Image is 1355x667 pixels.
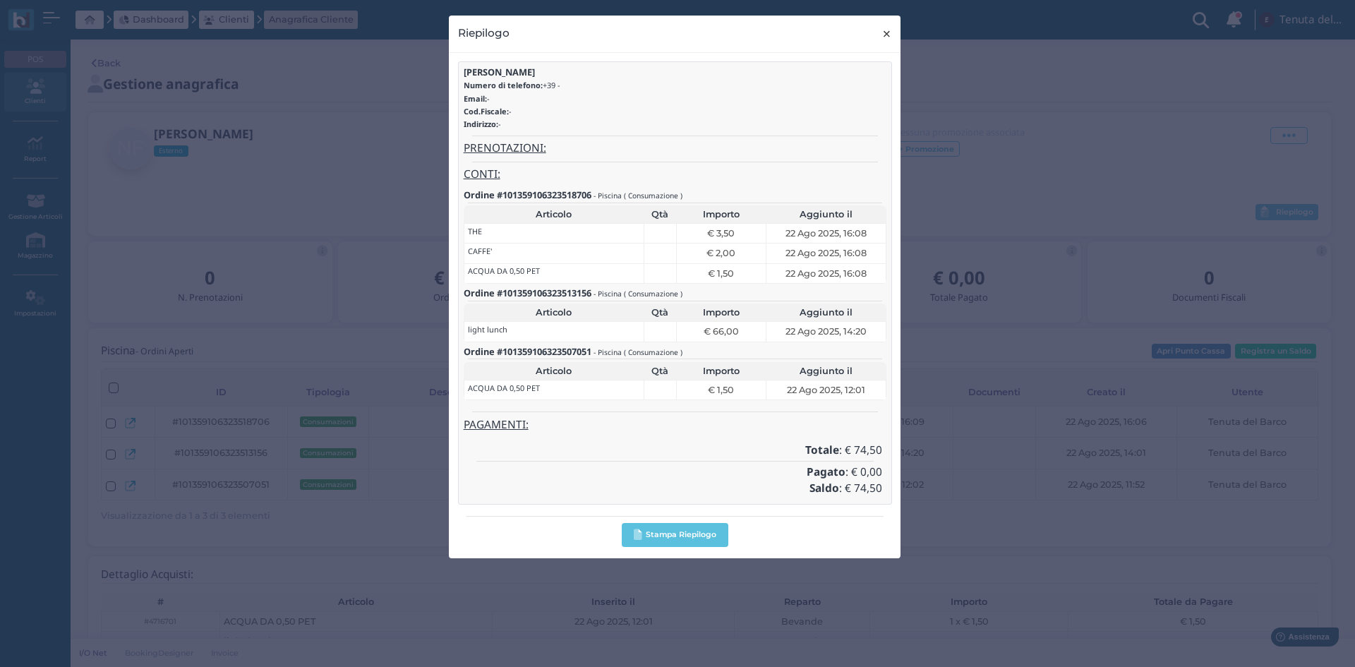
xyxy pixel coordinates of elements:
[594,289,622,299] small: - Piscina
[464,140,546,155] u: PRENOTAZIONI:
[458,25,510,41] h4: Riepilogo
[464,417,529,432] u: PAGAMENTI:
[805,443,839,457] b: Totale
[766,304,886,322] th: Aggiunto il
[624,347,682,357] small: ( Consumazione )
[785,325,867,338] span: 22 Ago 2025, 14:20
[464,120,887,128] h6: -
[464,345,591,358] b: Ordine #101359106323507051
[707,227,735,240] span: € 3,50
[785,246,867,260] span: 22 Ago 2025, 16:08
[464,205,644,224] th: Articolo
[468,247,492,256] h6: CAFFE'
[644,205,676,224] th: Qtà
[624,191,682,200] small: ( Consumazione )
[464,188,591,201] b: Ordine #101359106323518706
[42,11,93,22] span: Assistenza
[464,287,591,299] b: Ordine #101359106323513156
[676,304,766,322] th: Importo
[464,167,500,181] u: CONTI:
[704,325,739,338] span: € 66,00
[785,227,867,240] span: 22 Ago 2025, 16:08
[708,267,734,280] span: € 1,50
[807,464,845,479] b: Pagato
[787,383,865,397] span: 22 Ago 2025, 12:01
[766,205,886,224] th: Aggiunto il
[464,362,644,380] th: Articolo
[622,523,728,546] button: Stampa Riepilogo
[464,106,509,116] b: Cod.Fiscale:
[464,95,887,103] h6: -
[468,467,882,479] h4: : € 0,00
[624,289,682,299] small: ( Consumazione )
[464,80,543,90] b: Numero di telefono:
[809,481,839,495] b: Saldo
[644,362,676,380] th: Qtà
[594,347,622,357] small: - Piscina
[676,362,766,380] th: Importo
[468,325,507,334] h6: light lunch
[468,384,540,392] h6: ACQUA DA 0,50 PET
[464,66,535,78] b: [PERSON_NAME]
[708,383,734,397] span: € 1,50
[468,227,482,236] h6: THE
[464,119,498,129] b: Indirizzo:
[594,191,622,200] small: - Piscina
[468,445,882,457] h4: : € 74,50
[464,81,887,90] h6: +39 -
[785,267,867,280] span: 22 Ago 2025, 16:08
[464,93,487,104] b: Email:
[464,304,644,322] th: Articolo
[464,107,887,116] h6: -
[766,362,886,380] th: Aggiunto il
[676,205,766,224] th: Importo
[468,483,882,495] h4: : € 74,50
[706,246,735,260] span: € 2,00
[881,25,892,43] span: ×
[644,304,676,322] th: Qtà
[468,267,540,275] h6: ACQUA DA 0,50 PET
